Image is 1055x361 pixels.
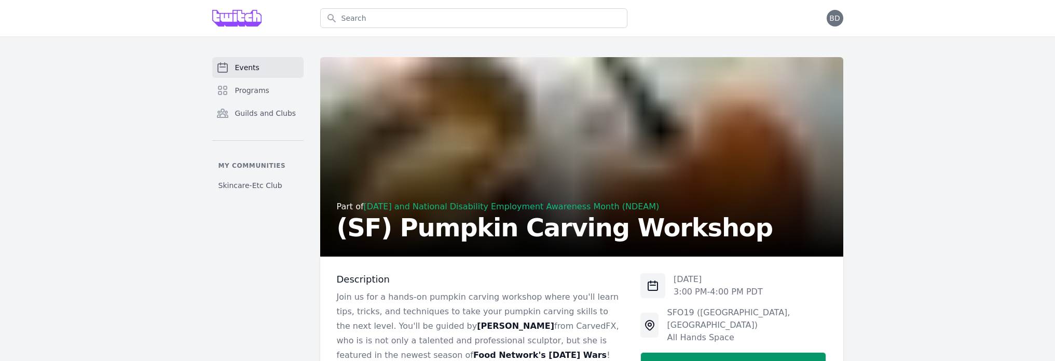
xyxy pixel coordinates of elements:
[477,321,554,331] strong: [PERSON_NAME]
[674,273,763,286] p: [DATE]
[473,350,607,360] strong: Food Network's [DATE] Wars
[218,180,282,191] span: Skincare-Etc Club
[212,80,304,101] a: Programs
[364,202,660,211] a: [DATE] and National Disability Employment Awareness Month (NDEAM)
[212,176,304,195] a: Skincare-Etc Club
[337,215,773,240] h2: (SF) Pumpkin Carving Workshop
[667,306,826,331] div: SFO19 ([GEOGRAPHIC_DATA], [GEOGRAPHIC_DATA])
[212,10,262,26] img: Grove
[674,286,763,298] p: 3:00 PM - 4:00 PM PDT
[320,8,627,28] input: Search
[212,162,304,170] p: My communities
[235,85,269,96] span: Programs
[212,57,304,78] a: Events
[235,108,296,118] span: Guilds and Clubs
[212,103,304,124] a: Guilds and Clubs
[827,10,843,26] button: BD
[235,62,259,73] span: Events
[212,57,304,195] nav: Sidebar
[337,200,773,213] div: Part of
[829,15,840,22] span: BD
[667,331,826,344] div: All Hands Space
[337,273,624,286] h3: Description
